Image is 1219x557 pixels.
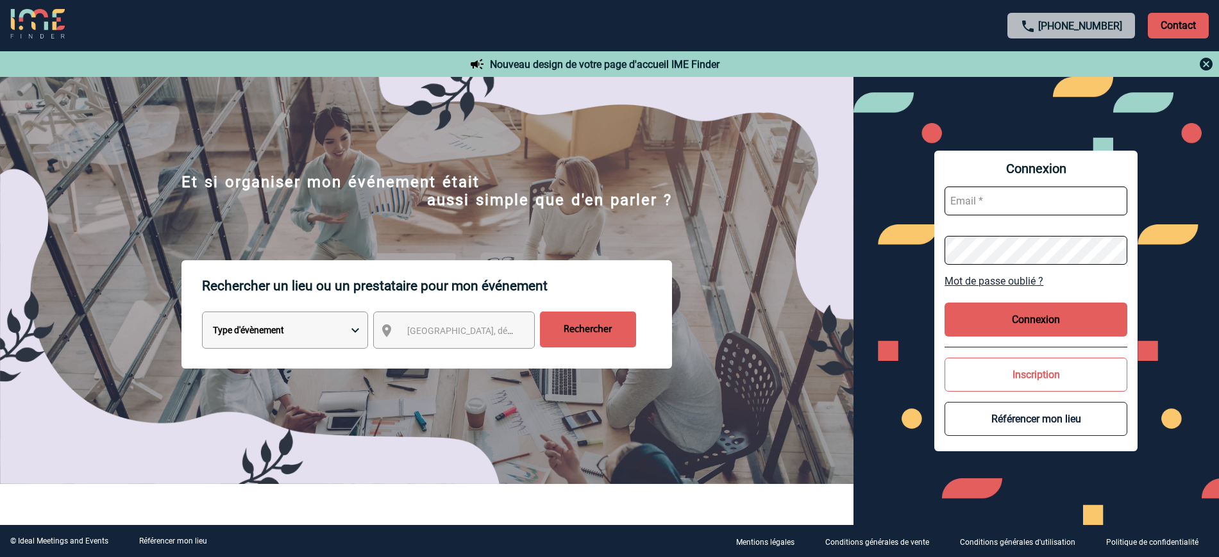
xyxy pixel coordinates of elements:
[945,402,1127,436] button: Référencer mon lieu
[815,535,950,547] a: Conditions générales de vente
[945,187,1127,215] input: Email *
[726,535,815,547] a: Mentions légales
[540,312,636,347] input: Rechercher
[1148,13,1209,38] p: Contact
[1020,19,1036,34] img: call-24-px.png
[945,161,1127,176] span: Connexion
[950,535,1096,547] a: Conditions générales d'utilisation
[825,538,929,547] p: Conditions générales de vente
[202,260,672,312] p: Rechercher un lieu ou un prestataire pour mon événement
[1096,535,1219,547] a: Politique de confidentialité
[10,536,108,545] div: © Ideal Meetings and Events
[736,538,794,547] p: Mentions légales
[139,536,207,545] a: Référencer mon lieu
[945,358,1127,392] button: Inscription
[1038,20,1122,32] a: [PHONE_NUMBER]
[960,538,1075,547] p: Conditions générales d'utilisation
[1106,538,1198,547] p: Politique de confidentialité
[945,303,1127,337] button: Connexion
[407,326,585,336] span: [GEOGRAPHIC_DATA], département, région...
[945,275,1127,287] a: Mot de passe oublié ?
